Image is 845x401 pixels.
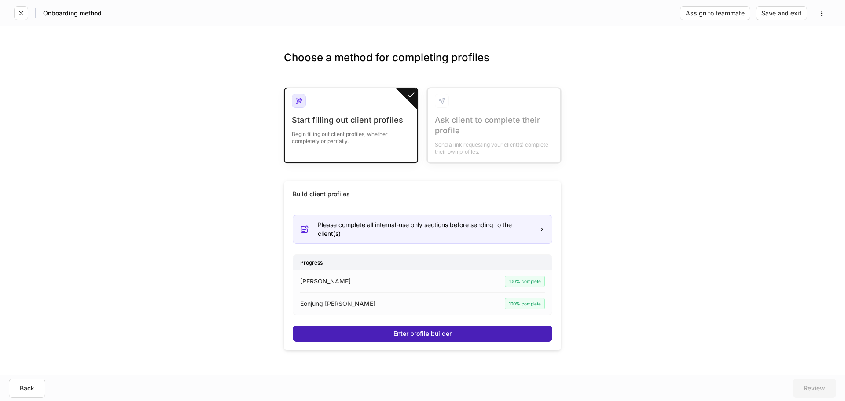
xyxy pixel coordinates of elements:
[293,326,552,342] button: Enter profile builder
[292,115,410,125] div: Start filling out client profiles
[505,276,545,287] div: 100% complete
[393,331,452,337] div: Enter profile builder
[9,379,45,398] button: Back
[300,277,351,286] p: [PERSON_NAME]
[300,299,375,308] p: Eonjung [PERSON_NAME]
[761,10,801,16] div: Save and exit
[293,190,350,199] div: Build client profiles
[293,255,552,270] div: Progress
[686,10,745,16] div: Assign to teammate
[756,6,807,20] button: Save and exit
[318,221,532,238] div: Please complete all internal-use only sections before sending to the client(s)
[680,6,750,20] button: Assign to teammate
[505,298,545,309] div: 100% complete
[292,125,410,145] div: Begin filling out client profiles, whether completely or partially.
[284,51,561,79] h3: Choose a method for completing profiles
[43,9,102,18] h5: Onboarding method
[20,385,34,391] div: Back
